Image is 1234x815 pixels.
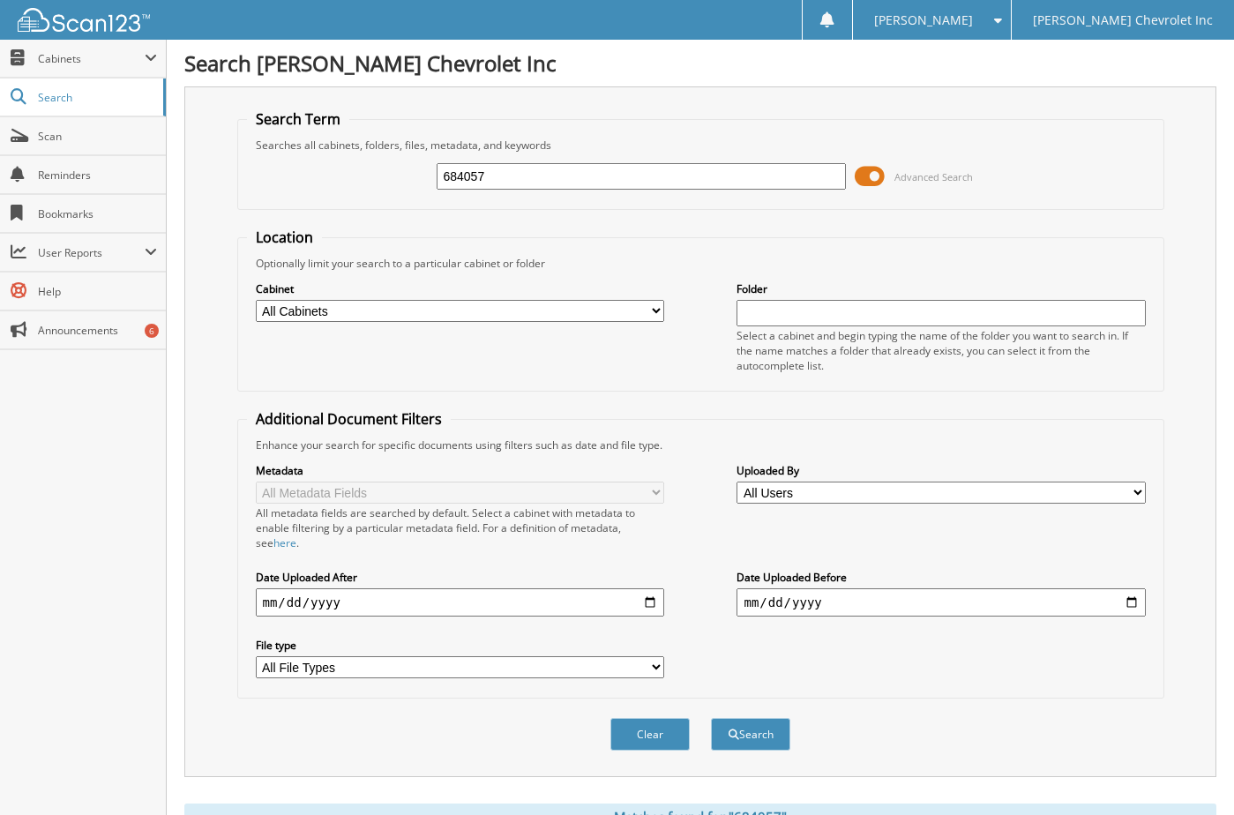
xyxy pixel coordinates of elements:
[184,49,1216,78] h1: Search [PERSON_NAME] Chevrolet Inc
[874,15,973,26] span: [PERSON_NAME]
[610,718,690,751] button: Clear
[256,638,664,653] label: File type
[737,463,1145,478] label: Uploaded By
[711,718,790,751] button: Search
[247,228,322,247] legend: Location
[38,168,157,183] span: Reminders
[38,90,154,105] span: Search
[247,138,1155,153] div: Searches all cabinets, folders, files, metadata, and keywords
[38,51,145,66] span: Cabinets
[273,535,296,550] a: here
[38,323,157,338] span: Announcements
[894,170,973,183] span: Advanced Search
[737,570,1145,585] label: Date Uploaded Before
[247,256,1155,271] div: Optionally limit your search to a particular cabinet or folder
[737,588,1145,617] input: end
[737,328,1145,373] div: Select a cabinet and begin typing the name of the folder you want to search in. If the name match...
[145,324,159,338] div: 6
[256,463,664,478] label: Metadata
[247,409,451,429] legend: Additional Document Filters
[256,505,664,550] div: All metadata fields are searched by default. Select a cabinet with metadata to enable filtering b...
[18,8,150,32] img: scan123-logo-white.svg
[247,109,349,129] legend: Search Term
[256,588,664,617] input: start
[737,281,1145,296] label: Folder
[256,570,664,585] label: Date Uploaded After
[256,281,664,296] label: Cabinet
[38,245,145,260] span: User Reports
[38,129,157,144] span: Scan
[38,206,157,221] span: Bookmarks
[247,437,1155,452] div: Enhance your search for specific documents using filters such as date and file type.
[1033,15,1213,26] span: [PERSON_NAME] Chevrolet Inc
[38,284,157,299] span: Help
